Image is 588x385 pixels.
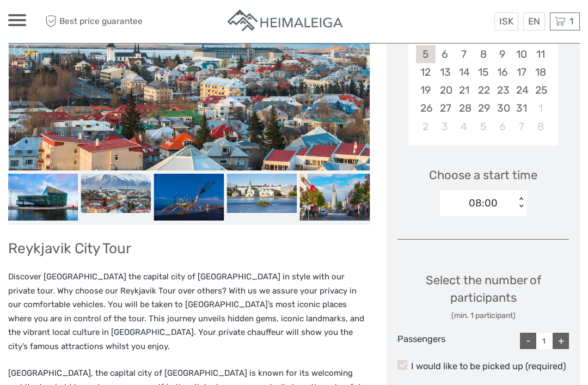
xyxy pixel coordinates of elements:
img: 0681c699bfe142fe88757ca07f423af5_slider_thumbnail.jpeg [227,174,297,213]
div: Choose Wednesday, November 5th, 2025 [474,118,493,136]
img: 26a87641f7d342b998123eaedb2969f4_slider_thumbnail.jpeg [81,174,151,213]
div: Choose Tuesday, November 4th, 2025 [455,118,474,136]
div: Passengers [397,333,455,349]
div: Choose Thursday, October 9th, 2025 [493,45,512,63]
div: Choose Sunday, October 12th, 2025 [416,63,435,81]
div: Choose Friday, October 31st, 2025 [512,99,531,117]
div: Choose Thursday, October 30th, 2025 [493,99,512,117]
div: EN [523,13,545,30]
div: Choose Friday, October 17th, 2025 [512,63,531,81]
div: Choose Thursday, October 16th, 2025 [493,63,512,81]
div: + [553,333,569,349]
div: Choose Saturday, November 1st, 2025 [531,99,550,117]
div: (min. 1 participant) [397,310,569,321]
span: Best price guarantee [42,13,151,30]
div: Choose Monday, November 3rd, 2025 [436,118,455,136]
div: Choose Friday, October 10th, 2025 [512,45,531,63]
img: 978886a1392a44c489e2171aac760280.jpeg [154,174,224,221]
div: Choose Friday, November 7th, 2025 [512,118,531,136]
div: Choose Wednesday, October 29th, 2025 [474,99,493,117]
div: Choose Tuesday, October 21st, 2025 [455,81,474,99]
div: Choose Sunday, October 5th, 2025 [416,45,435,63]
div: Choose Wednesday, October 22nd, 2025 [474,81,493,99]
div: Choose Tuesday, October 7th, 2025 [455,45,474,63]
label: I would like to be picked up (required) [397,360,569,373]
div: Choose Wednesday, October 8th, 2025 [474,45,493,63]
div: - [520,333,536,349]
div: Choose Saturday, October 25th, 2025 [531,81,550,99]
div: Choose Tuesday, October 28th, 2025 [455,99,474,117]
div: Choose Saturday, October 18th, 2025 [531,63,550,81]
div: Choose Sunday, October 19th, 2025 [416,81,435,99]
span: Choose a start time [429,167,537,184]
div: Choose Friday, October 24th, 2025 [512,81,531,99]
div: 08:00 [469,196,498,210]
div: < > [516,197,525,209]
div: Choose Thursday, November 6th, 2025 [493,118,512,136]
span: 1 [568,16,575,27]
div: Choose Thursday, October 23rd, 2025 [493,81,512,99]
div: Choose Monday, October 6th, 2025 [436,45,455,63]
button: Open LiveChat chat widget [125,17,138,30]
div: Choose Sunday, November 2nd, 2025 [416,118,435,136]
div: Choose Tuesday, October 14th, 2025 [455,63,474,81]
h2: Reykjavik City Tour [8,240,370,258]
p: We're away right now. Please check back later! [15,19,123,28]
span: ISK [499,16,513,27]
div: Choose Sunday, October 26th, 2025 [416,99,435,117]
div: month 2025-10 [412,27,554,136]
p: Discover [GEOGRAPHIC_DATA] the capital city of [GEOGRAPHIC_DATA] in style with our private tour. ... [8,270,370,353]
div: Choose Wednesday, October 15th, 2025 [474,63,493,81]
div: Choose Monday, October 13th, 2025 [436,63,455,81]
div: Choose Saturday, November 8th, 2025 [531,118,550,136]
div: Select the number of participants [397,272,569,321]
div: Choose Monday, October 27th, 2025 [436,99,455,117]
div: Choose Saturday, October 11th, 2025 [531,45,550,63]
img: 3fdeb879383a4fd2bf5e1382eedc878a.jpeg [300,174,370,221]
img: 21c7ee2c72f64c71b9fca7d500047416.jpeg [8,174,78,221]
img: Apartments in Reykjavik [226,8,346,35]
div: Choose Monday, October 20th, 2025 [436,81,455,99]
